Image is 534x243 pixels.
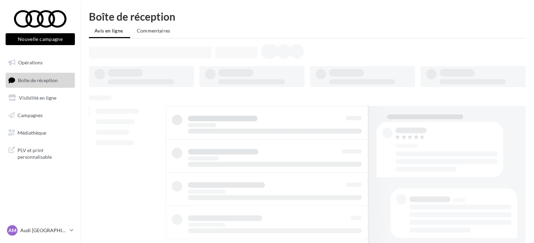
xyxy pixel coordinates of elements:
a: PLV et print personnalisable [4,143,76,163]
a: Médiathèque [4,126,76,140]
span: Boîte de réception [18,77,58,83]
a: AM Audi [GEOGRAPHIC_DATA] [6,224,75,237]
p: Audi [GEOGRAPHIC_DATA] [20,227,67,234]
a: Campagnes [4,108,76,123]
div: Boîte de réception [89,11,526,22]
span: AM [8,227,16,234]
span: Médiathèque [17,129,46,135]
a: Opérations [4,55,76,70]
a: Boîte de réception [4,73,76,88]
span: PLV et print personnalisable [17,145,72,160]
span: Visibilité en ligne [19,95,56,101]
span: Opérations [18,59,43,65]
span: Campagnes [17,112,43,118]
span: Commentaires [137,28,170,34]
a: Visibilité en ligne [4,91,76,105]
button: Nouvelle campagne [6,33,75,45]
